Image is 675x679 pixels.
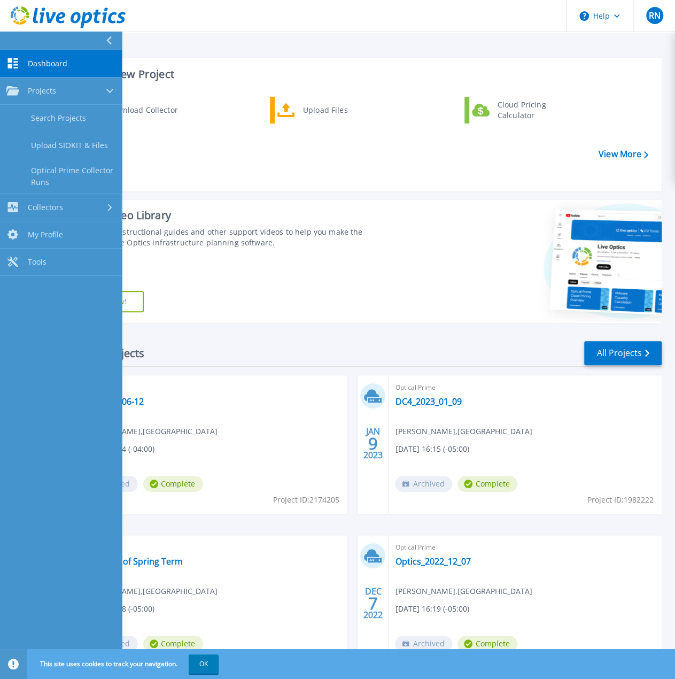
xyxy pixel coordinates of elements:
span: Archived [395,636,452,652]
span: Optical Prime [395,542,655,553]
a: DC4_2023_01_09 [395,396,461,407]
span: Tools [28,257,46,267]
a: View More [599,149,648,159]
h3: Start a New Project [76,68,648,80]
a: Upload Files [270,97,379,124]
span: Projects [28,86,56,96]
span: 9 [368,439,378,448]
span: [PERSON_NAME] , [GEOGRAPHIC_DATA] [395,426,532,437]
span: Optical Prime [395,382,655,393]
div: Upload Files [298,99,377,121]
div: DEC 2022 [363,584,383,623]
div: JAN 2023 [363,424,383,463]
span: [PERSON_NAME] , [GEOGRAPHIC_DATA] [395,585,532,597]
div: Download Collector [102,99,182,121]
a: Download Collector [75,97,185,124]
span: My Profile [28,230,63,240]
span: [PERSON_NAME] , [GEOGRAPHIC_DATA] [81,585,218,597]
a: Cloud Pricing Calculator [464,97,574,124]
button: OK [189,654,219,674]
span: RN [648,11,660,20]
span: 7 [368,599,378,608]
a: Optics_2022_12_07 [395,556,470,567]
span: Optical Prime [81,382,341,393]
span: Optical Prime [81,542,341,553]
span: This site uses cookies to track your navigation. [29,654,219,674]
span: Complete [143,636,203,652]
span: Archived [395,476,452,492]
a: All Projects [584,341,662,365]
span: [DATE] 16:15 (-05:00) [395,443,469,455]
span: [DATE] 16:19 (-05:00) [395,603,469,615]
span: Complete [457,636,517,652]
div: Find tutorials, instructional guides and other support videos to help you make the most of your L... [63,227,379,248]
span: Complete [143,476,203,492]
span: Dashboard [28,59,67,68]
div: Cloud Pricing Calculator [492,99,571,121]
span: Project ID: 2174205 [273,494,339,506]
a: Beginning of Spring Term [81,556,183,567]
span: Collectors [28,203,63,212]
div: Support Video Library [63,209,379,222]
span: Project ID: 1982222 [587,494,654,506]
span: Complete [457,476,517,492]
span: [PERSON_NAME] , [GEOGRAPHIC_DATA] [81,426,218,437]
